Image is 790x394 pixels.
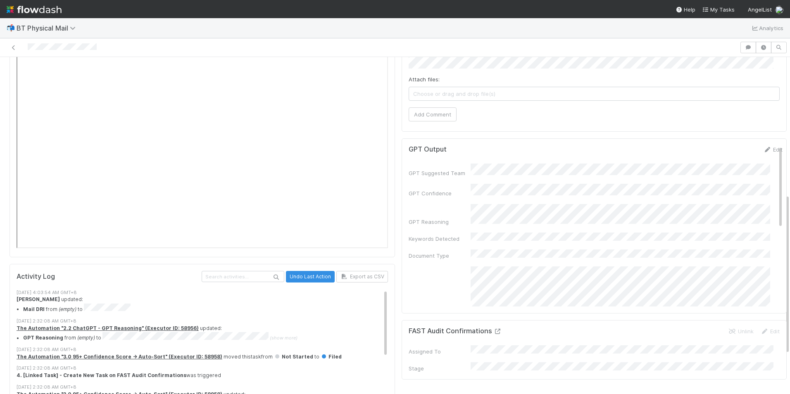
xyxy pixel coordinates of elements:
[702,6,735,13] span: My Tasks
[409,235,471,243] div: Keywords Detected
[409,347,471,356] div: Assigned To
[17,346,394,353] div: [DATE] 2:32:08 AM GMT+8
[409,189,471,197] div: GPT Confidence
[763,146,783,153] a: Edit
[17,372,186,378] strong: 4. [Linked Task] - Create New Task on FAST Audit Confirmations
[17,296,60,302] strong: [PERSON_NAME]
[336,271,388,282] button: Export as CSV
[409,364,471,373] div: Stage
[17,325,199,331] a: The Automation "2.2 ChatGPT - GPT Reasoning" (Executor ID: 58956)
[17,24,80,32] span: BT Physical Mail
[59,306,76,312] em: (empty)
[23,306,45,312] strong: Mail DRI
[409,145,447,154] h5: GPT Output
[409,87,780,100] span: Choose or drag and drop file(s)
[760,328,780,335] a: Edit
[17,318,394,325] div: [DATE] 2:32:08 AM GMT+8
[270,335,297,341] span: (show more)
[409,252,471,260] div: Document Type
[409,218,471,226] div: GPT Reasoning
[17,325,394,342] div: updated:
[409,107,457,121] button: Add Comment
[286,271,335,282] button: Undo Last Action
[17,353,394,361] div: moved this task from to
[7,2,62,17] img: logo-inverted-e16ddd16eac7371096b0.svg
[17,384,394,391] div: [DATE] 2:32:08 AM GMT+8
[409,327,502,335] h5: FAST Audit Confirmations
[23,332,394,342] summary: GPT Reasoning from (empty) to (show more)
[274,354,313,360] span: Not Started
[202,271,284,282] input: Search activities...
[23,304,394,313] li: from to
[17,372,394,379] div: was triggered
[17,354,222,360] a: The Automation "3.0 95+ Confidence Score -> Auto-Sort" (Executor ID: 58958)
[17,296,394,313] div: updated:
[17,289,394,296] div: [DATE] 4:03:54 AM GMT+8
[748,6,772,13] span: AngelList
[321,354,342,360] span: Filed
[23,335,63,341] strong: GPT Reasoning
[17,365,394,372] div: [DATE] 2:32:08 AM GMT+8
[409,75,440,83] label: Attach files:
[751,23,783,33] a: Analytics
[775,6,783,14] img: avatar_487f705b-1efa-4920-8de6-14528bcda38c.png
[7,24,15,31] span: 📬
[77,335,95,341] em: (empty)
[409,169,471,177] div: GPT Suggested Team
[676,5,695,14] div: Help
[702,5,735,14] a: My Tasks
[17,273,200,281] h5: Activity Log
[728,328,754,335] a: Unlink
